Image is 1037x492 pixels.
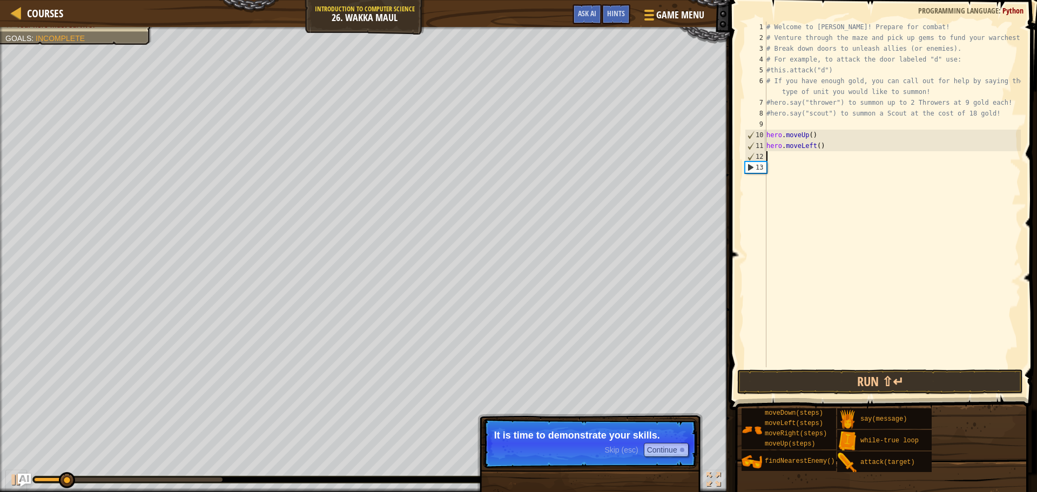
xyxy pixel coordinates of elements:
span: while-true loop [860,437,919,444]
div: 12 [745,151,766,162]
button: Toggle fullscreen [703,470,724,492]
span: Courses [27,6,63,21]
span: attack(target) [860,459,915,466]
div: 9 [745,119,766,130]
img: portrait.png [837,431,858,451]
img: portrait.png [742,420,762,440]
span: Python [1002,5,1023,16]
div: 1 [745,22,766,32]
img: portrait.png [837,453,858,473]
span: : [999,5,1002,16]
span: Ask AI [578,8,596,18]
img: portrait.png [742,451,762,472]
a: Courses [22,6,63,21]
div: 7 [745,97,766,108]
span: moveUp(steps) [765,440,816,448]
span: Programming language [918,5,999,16]
span: findNearestEnemy() [765,457,835,465]
button: Continue [644,443,689,457]
span: Goals [5,34,31,43]
span: Hints [607,8,625,18]
button: Ask AI [18,474,31,487]
span: moveLeft(steps) [765,420,823,427]
div: 8 [745,108,766,119]
button: Ctrl + P: Play [5,470,27,492]
span: moveDown(steps) [765,409,823,417]
img: portrait.png [837,409,858,430]
div: 6 [745,76,766,97]
span: Skip (esc) [604,446,638,454]
span: Game Menu [656,8,704,22]
button: Ask AI [573,4,602,24]
p: It is time to demonstrate your skills. [494,430,686,441]
div: 4 [745,54,766,65]
div: 10 [745,130,766,140]
span: Incomplete [36,34,85,43]
div: 13 [745,162,766,173]
div: 11 [745,140,766,151]
span: : [31,34,36,43]
button: Run ⇧↵ [737,369,1023,394]
button: Game Menu [636,4,711,30]
div: 3 [745,43,766,54]
span: moveRight(steps) [765,430,827,437]
div: 5 [745,65,766,76]
span: say(message) [860,415,907,423]
div: 2 [745,32,766,43]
